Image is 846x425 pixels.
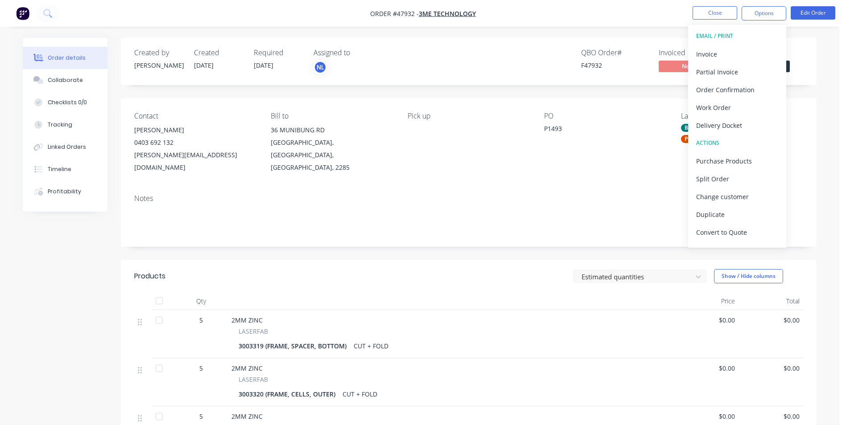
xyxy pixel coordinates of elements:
[677,364,735,373] span: $0.00
[742,364,800,373] span: $0.00
[659,49,726,57] div: Invoiced
[544,124,656,136] div: P1493
[696,101,778,114] div: Work Order
[48,165,71,173] div: Timeline
[199,412,203,421] span: 5
[48,98,87,106] div: Checklists 0/0
[696,208,778,221] div: Duplicate
[239,339,350,352] div: 3003319 (FRAME, SPACER, BOTTOM)
[271,112,393,120] div: Bill to
[23,180,107,203] button: Profitability
[370,9,419,18] span: Order #47932 -
[231,364,263,372] span: 2MM ZINC
[48,54,86,62] div: Order details
[254,49,303,57] div: Required
[696,244,778,257] div: Archive
[48,188,81,196] div: Profitability
[693,6,737,20] button: Close
[134,124,256,136] div: [PERSON_NAME]
[134,194,803,203] div: Notes
[696,83,778,96] div: Order Confirmation
[742,412,800,421] span: $0.00
[254,61,273,69] span: [DATE]
[199,315,203,325] span: 5
[581,49,648,57] div: QBO Order #
[23,69,107,91] button: Collaborate
[696,190,778,203] div: Change customer
[23,91,107,114] button: Checklists 0/0
[714,269,783,283] button: Show / Hide columns
[681,124,723,132] div: BREAK PRESS
[314,61,327,74] button: NL
[419,9,476,18] a: 3ME TECHNOLOGY
[231,316,263,324] span: 2MM ZINC
[134,49,183,57] div: Created by
[134,136,256,149] div: 0403 692 132
[134,124,256,174] div: [PERSON_NAME]0403 692 132[PERSON_NAME][EMAIL_ADDRESS][DOMAIN_NAME]
[681,135,736,143] div: POWDER COATING
[696,30,778,42] div: EMAIL / PRINT
[696,226,778,239] div: Convert to Quote
[350,339,392,352] div: CUT + FOLD
[674,292,739,310] div: Price
[23,158,107,180] button: Timeline
[659,61,712,72] span: No
[134,112,256,120] div: Contact
[134,61,183,70] div: [PERSON_NAME]
[199,364,203,373] span: 5
[174,292,228,310] div: Qty
[194,61,214,69] span: [DATE]
[742,315,800,325] span: $0.00
[339,388,381,400] div: CUT + FOLD
[23,136,107,158] button: Linked Orders
[742,6,786,20] button: Options
[16,7,29,20] img: Factory
[408,112,530,120] div: Pick up
[681,112,803,120] div: Labels
[239,327,268,336] span: LASERFAB
[48,121,72,129] div: Tracking
[677,412,735,421] span: $0.00
[48,143,86,151] div: Linked Orders
[239,388,339,400] div: 3003320 (FRAME, CELLS, OUTER)
[696,48,778,61] div: Invoice
[581,61,648,70] div: F47932
[271,124,393,174] div: 36 MUNIBUNG RD[GEOGRAPHIC_DATA], [GEOGRAPHIC_DATA], [GEOGRAPHIC_DATA], 2285
[696,172,778,185] div: Split Order
[271,124,393,136] div: 36 MUNIBUNG RD
[134,271,165,282] div: Products
[134,149,256,174] div: [PERSON_NAME][EMAIL_ADDRESS][DOMAIN_NAME]
[314,49,403,57] div: Assigned to
[48,76,83,84] div: Collaborate
[696,137,778,149] div: ACTIONS
[194,49,243,57] div: Created
[271,136,393,174] div: [GEOGRAPHIC_DATA], [GEOGRAPHIC_DATA], [GEOGRAPHIC_DATA], 2285
[696,65,778,78] div: Partial Invoice
[544,112,666,120] div: PO
[231,412,263,421] span: 2MM ZINC
[791,6,835,20] button: Edit Order
[23,47,107,69] button: Order details
[696,119,778,132] div: Delivery Docket
[23,114,107,136] button: Tracking
[739,292,803,310] div: Total
[696,155,778,168] div: Purchase Products
[239,375,268,384] span: LASERFAB
[677,315,735,325] span: $0.00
